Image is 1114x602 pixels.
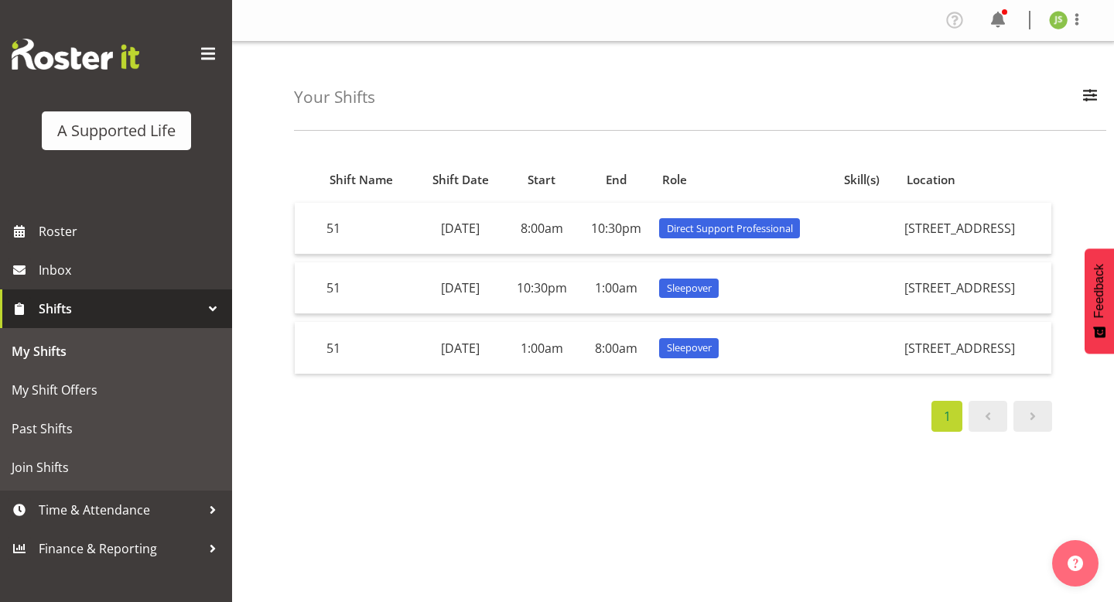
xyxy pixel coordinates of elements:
[39,258,224,282] span: Inbox
[504,203,579,255] td: 8:00am
[579,262,653,314] td: 1:00am
[12,39,139,70] img: Rosterit website logo
[1092,264,1106,318] span: Feedback
[528,171,555,189] span: Start
[57,119,176,142] div: A Supported Life
[416,322,504,373] td: [DATE]
[898,322,1051,373] td: [STREET_ADDRESS]
[1085,248,1114,354] button: Feedback - Show survey
[1049,11,1068,29] img: jayden-su11488.jpg
[320,203,416,255] td: 51
[907,171,955,189] span: Location
[1074,80,1106,115] button: Filter Employees
[416,203,504,255] td: [DATE]
[662,171,687,189] span: Role
[330,171,393,189] span: Shift Name
[844,171,880,189] span: Skill(s)
[320,262,416,314] td: 51
[12,456,220,479] span: Join Shifts
[4,371,228,409] a: My Shift Offers
[39,498,201,522] span: Time & Attendance
[4,409,228,448] a: Past Shifts
[579,203,653,255] td: 10:30pm
[39,297,201,320] span: Shifts
[39,537,201,560] span: Finance & Reporting
[432,171,489,189] span: Shift Date
[504,322,579,373] td: 1:00am
[579,322,653,373] td: 8:00am
[667,221,793,236] span: Direct Support Professional
[320,322,416,373] td: 51
[667,340,712,355] span: Sleepover
[294,88,375,106] h4: Your Shifts
[504,262,579,314] td: 10:30pm
[898,262,1051,314] td: [STREET_ADDRESS]
[898,203,1051,255] td: [STREET_ADDRESS]
[12,378,220,402] span: My Shift Offers
[4,448,228,487] a: Join Shifts
[12,340,220,363] span: My Shifts
[667,281,712,296] span: Sleepover
[39,220,224,243] span: Roster
[4,332,228,371] a: My Shifts
[606,171,627,189] span: End
[12,417,220,440] span: Past Shifts
[1068,556,1083,571] img: help-xxl-2.png
[416,262,504,314] td: [DATE]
